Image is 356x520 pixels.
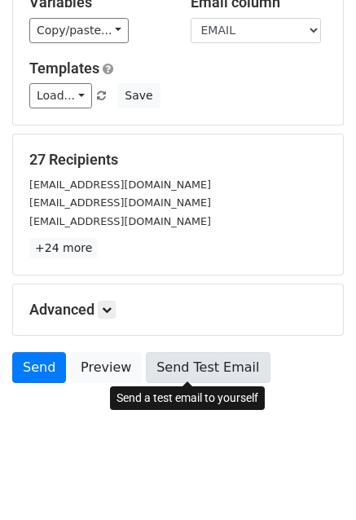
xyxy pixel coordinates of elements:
a: Preview [70,352,142,383]
a: Send Test Email [146,352,270,383]
small: [EMAIL_ADDRESS][DOMAIN_NAME] [29,215,211,227]
a: Load... [29,83,92,108]
h5: Advanced [29,301,327,319]
small: [EMAIL_ADDRESS][DOMAIN_NAME] [29,178,211,191]
a: Templates [29,59,99,77]
h5: 27 Recipients [29,151,327,169]
iframe: Chat Widget [275,442,356,520]
a: Send [12,352,66,383]
div: Send a test email to yourself [110,386,265,410]
button: Save [117,83,160,108]
a: Copy/paste... [29,18,129,43]
a: +24 more [29,238,98,258]
small: [EMAIL_ADDRESS][DOMAIN_NAME] [29,196,211,209]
